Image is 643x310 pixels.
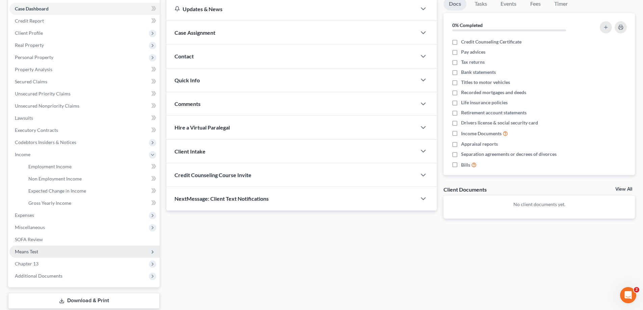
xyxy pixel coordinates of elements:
span: Bills [461,162,470,168]
span: Client Profile [15,30,43,36]
a: Non Employment Income [23,173,160,185]
span: Income [15,151,30,157]
a: Expected Change in Income [23,185,160,197]
span: NextMessage: Client Text Notifications [175,195,269,202]
a: Credit Report [9,15,160,27]
span: Quick Info [175,77,200,83]
span: Employment Income [28,164,72,169]
strong: 0% Completed [452,22,483,28]
span: Expenses [15,212,34,218]
span: Retirement account statements [461,109,527,116]
span: Income Documents [461,130,502,137]
span: Pay advices [461,49,485,55]
span: Unsecured Nonpriority Claims [15,103,79,109]
span: Chapter 13 [15,261,38,266]
span: Separation agreements or decrees of divorces [461,151,557,158]
span: Personal Property [15,54,53,60]
span: Executory Contracts [15,127,58,133]
span: Credit Counseling Certificate [461,38,521,45]
a: Property Analysis [9,63,160,76]
span: Real Property [15,42,44,48]
span: Case Assignment [175,29,215,36]
span: Comments [175,101,200,107]
span: Non Employment Income [28,176,82,181]
span: Bank statements [461,69,496,76]
iframe: Intercom live chat [620,287,636,303]
p: No client documents yet. [449,201,629,208]
a: Secured Claims [9,76,160,88]
span: Recorded mortgages and deeds [461,89,526,96]
a: Executory Contracts [9,124,160,136]
span: Credit Counseling Course Invite [175,172,251,178]
span: Lawsuits [15,115,33,121]
span: Case Dashboard [15,6,49,11]
a: Unsecured Priority Claims [9,88,160,100]
div: Updates & News [175,5,408,12]
span: Life insurance policies [461,99,508,106]
span: Additional Documents [15,273,62,279]
span: Property Analysis [15,66,52,72]
span: Gross Yearly Income [28,200,71,206]
span: Client Intake [175,148,206,154]
a: SOFA Review [9,233,160,246]
a: Gross Yearly Income [23,197,160,209]
span: Credit Report [15,18,44,24]
span: Tax returns [461,59,485,65]
a: Lawsuits [9,112,160,124]
span: Means Test [15,249,38,254]
span: Titles to motor vehicles [461,79,510,86]
span: Codebtors Insiders & Notices [15,139,76,145]
span: Contact [175,53,194,59]
a: Case Dashboard [9,3,160,15]
a: Download & Print [8,293,160,309]
span: Secured Claims [15,79,47,84]
a: Employment Income [23,161,160,173]
span: SOFA Review [15,236,43,242]
span: Appraisal reports [461,141,498,147]
span: Unsecured Priority Claims [15,91,71,96]
a: View All [615,187,632,192]
a: Unsecured Nonpriority Claims [9,100,160,112]
span: Hire a Virtual Paralegal [175,124,230,131]
span: 2 [634,287,639,292]
span: Drivers license & social security card [461,119,538,126]
span: Expected Change in Income [28,188,86,194]
span: Miscellaneous [15,224,45,230]
div: Client Documents [444,186,487,193]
